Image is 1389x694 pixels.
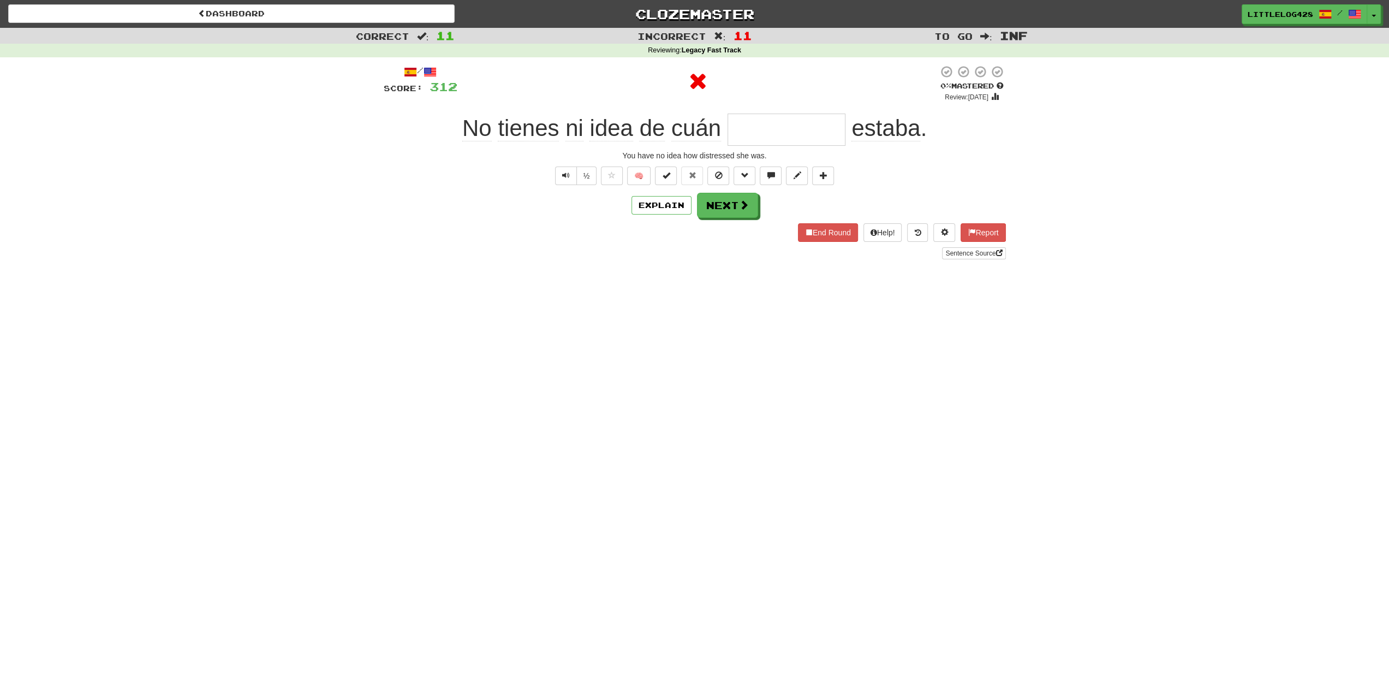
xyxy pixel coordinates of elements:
[714,32,726,41] span: :
[417,32,429,41] span: :
[462,115,492,141] span: No
[961,223,1005,242] button: Report
[845,115,927,141] span: .
[1242,4,1367,24] a: LittleLog428 /
[637,31,706,41] span: Incorrect
[627,167,651,185] button: 🧠
[576,167,597,185] button: ½
[671,115,721,141] span: cuán
[980,32,992,41] span: :
[601,167,623,185] button: Favorite sentence (alt+f)
[384,65,457,79] div: /
[733,29,752,42] span: 11
[798,223,858,242] button: End Round
[356,31,409,41] span: Correct
[938,81,1006,91] div: Mastered
[436,29,455,42] span: 11
[430,80,457,93] span: 312
[631,196,691,215] button: Explain
[8,4,455,23] a: Dashboard
[851,115,920,141] span: estaba
[565,115,583,141] span: ni
[682,46,741,54] strong: Legacy Fast Track
[907,223,928,242] button: Round history (alt+y)
[942,247,1005,259] a: Sentence Source
[498,115,559,141] span: tienes
[589,115,633,141] span: idea
[384,150,1006,161] div: You have no idea how distressed she was.
[812,167,834,185] button: Add to collection (alt+a)
[697,193,758,218] button: Next
[555,167,577,185] button: Play sentence audio (ctl+space)
[940,81,951,90] span: 0 %
[707,167,729,185] button: Ignore sentence (alt+i)
[681,167,703,185] button: Reset to 0% Mastered (alt+r)
[553,167,597,185] div: Text-to-speech controls
[934,31,973,41] span: To go
[1248,9,1313,19] span: LittleLog428
[1337,9,1343,16] span: /
[655,167,677,185] button: Set this sentence to 100% Mastered (alt+m)
[639,115,665,141] span: de
[384,84,423,93] span: Score:
[999,29,1027,42] span: Inf
[760,167,782,185] button: Discuss sentence (alt+u)
[863,223,902,242] button: Help!
[945,93,988,101] small: Review: [DATE]
[734,167,755,185] button: Grammar (alt+g)
[471,4,917,23] a: Clozemaster
[786,167,808,185] button: Edit sentence (alt+d)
